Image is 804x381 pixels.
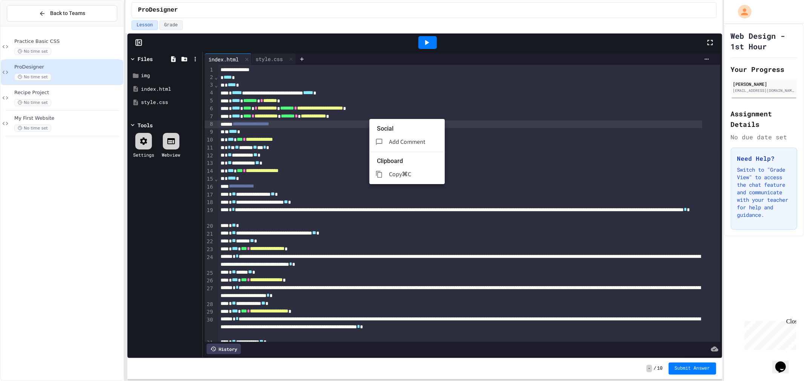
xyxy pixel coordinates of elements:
span: Fold line [214,74,218,80]
div: 18 [205,199,214,207]
span: Recipe Project [14,90,122,96]
h1: Web Design - 1st Hour [731,30,798,52]
span: Copy [389,170,402,178]
span: Fold line [214,82,218,88]
div: Files [138,55,153,63]
div: No due date set [731,133,798,142]
div: 9 [205,128,214,136]
div: 29 [205,308,214,316]
span: My First Website [14,115,122,122]
p: Switch to "Grade View" to access the chat feature and communicate with your teacher for help and ... [737,166,791,219]
div: Webview [162,151,180,158]
div: 7 [205,113,214,121]
div: style.css [252,55,286,63]
div: 26 [205,277,214,285]
div: img [141,72,200,79]
span: Submit Answer [675,366,710,372]
div: 28 [205,301,214,309]
div: 16 [205,183,214,191]
div: My Account [730,3,753,20]
span: No time set [14,99,51,106]
div: 12 [205,152,214,160]
div: 3 [205,81,214,89]
li: Social [377,123,445,135]
div: 24 [205,254,214,270]
div: 30 [205,316,214,339]
span: Practice Basic CSS [14,38,122,45]
span: / [654,366,656,372]
span: No time set [14,125,51,132]
div: 13 [205,160,214,168]
div: 1 [205,66,214,74]
div: 6 [205,105,214,113]
div: 23 [205,246,214,254]
h2: Assignment Details [731,108,798,130]
div: 2 [205,74,214,82]
div: 15 [205,175,214,183]
div: 21 [205,230,214,238]
span: ProDesigner [14,64,122,70]
div: 14 [205,168,214,175]
div: 8 [205,120,214,128]
div: [EMAIL_ADDRESS][DOMAIN_NAME] [733,88,795,93]
div: 11 [205,144,214,152]
div: Chat with us now!Close [3,3,52,48]
div: 20 [205,223,214,230]
div: style.css [141,99,200,106]
div: History [207,344,241,354]
div: 17 [205,191,214,199]
h3: Need Help? [737,154,791,163]
div: 10 [205,136,214,144]
div: [PERSON_NAME] [733,81,795,87]
div: 22 [205,238,214,246]
span: - [646,365,652,372]
iframe: chat widget [741,318,796,350]
span: No time set [14,48,51,55]
button: Grade [159,20,183,30]
button: Lesson [132,20,158,30]
div: 31 [205,339,214,347]
div: Tools [138,121,153,129]
span: Back to Teams [50,9,85,17]
h2: Your Progress [731,64,798,75]
span: 10 [657,366,662,372]
li: Clipboard [377,155,445,167]
div: 19 [205,207,214,223]
span: Fold line [214,176,218,182]
div: index.html [205,55,242,63]
div: 27 [205,285,214,301]
div: index.html [141,85,200,93]
span: Add Comment [389,138,425,146]
div: 25 [205,270,214,277]
span: No time set [14,73,51,81]
p: ⌘C [402,170,411,179]
span: ProDesigner [138,6,178,15]
div: Settings [133,151,154,158]
iframe: chat widget [772,351,796,373]
div: 4 [205,89,214,97]
div: 5 [205,97,214,105]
